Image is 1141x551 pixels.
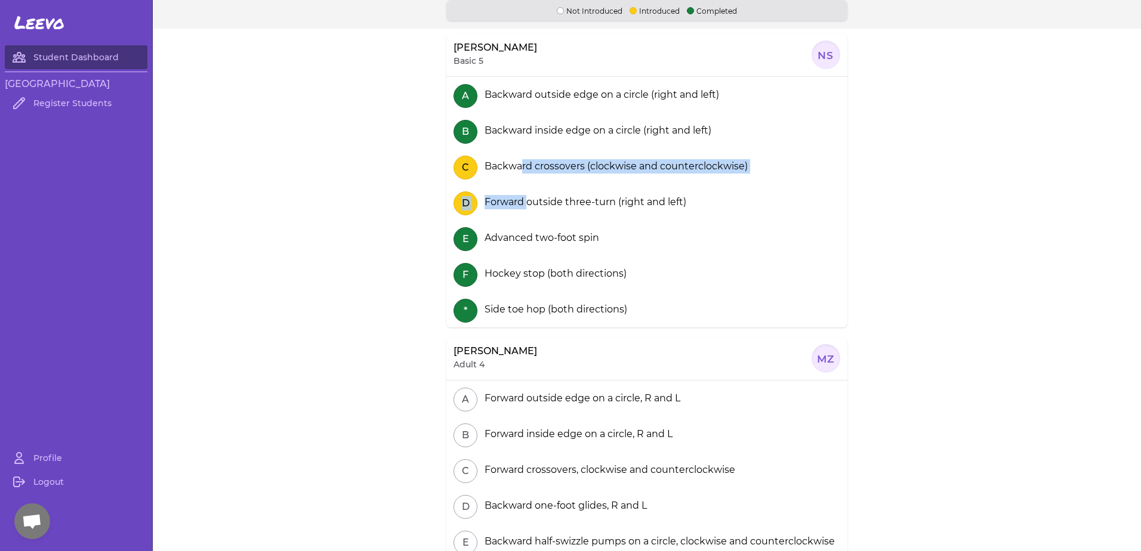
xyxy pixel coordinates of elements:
div: Backward crossovers (clockwise and counterclockwise) [480,159,748,174]
div: Forward crossovers, clockwise and counterclockwise [480,463,735,477]
div: Forward inside edge on a circle, R and L [480,427,673,441]
p: Adult 4 [454,358,485,370]
p: [PERSON_NAME] [454,41,537,55]
div: Backward inside edge on a circle (right and left) [480,123,711,138]
a: Logout [5,470,147,494]
button: C [454,156,477,179]
p: Introduced [630,5,680,16]
button: A [454,84,477,108]
p: Completed [687,5,737,16]
div: Backward half-swizzle pumps on a circle, clockwise and counterclockwise [480,534,835,549]
div: Hockey stop (both directions) [480,267,627,281]
div: Open chat [14,503,50,539]
p: [PERSON_NAME] [454,344,537,358]
button: B [454,423,477,447]
button: E [454,227,477,251]
a: Register Students [5,91,147,115]
button: A [454,388,477,411]
div: Side toe hop (both directions) [480,302,627,317]
button: B [454,120,477,144]
div: Forward outside three-turn (right and left) [480,195,686,209]
button: D [454,495,477,519]
a: Student Dashboard [5,45,147,69]
button: D [454,191,477,215]
button: C [454,459,477,483]
a: Profile [5,446,147,470]
div: Forward outside edge on a circle, R and L [480,391,680,405]
div: Backward outside edge on a circle (right and left) [480,88,719,102]
span: Leevo [14,12,64,33]
h3: [GEOGRAPHIC_DATA] [5,77,147,91]
button: F [454,263,477,287]
p: Basic 5 [454,55,483,67]
div: Backward one-foot glides, R and L [480,499,647,513]
div: Advanced two-foot spin [480,231,599,245]
p: Not Introduced [557,5,622,16]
